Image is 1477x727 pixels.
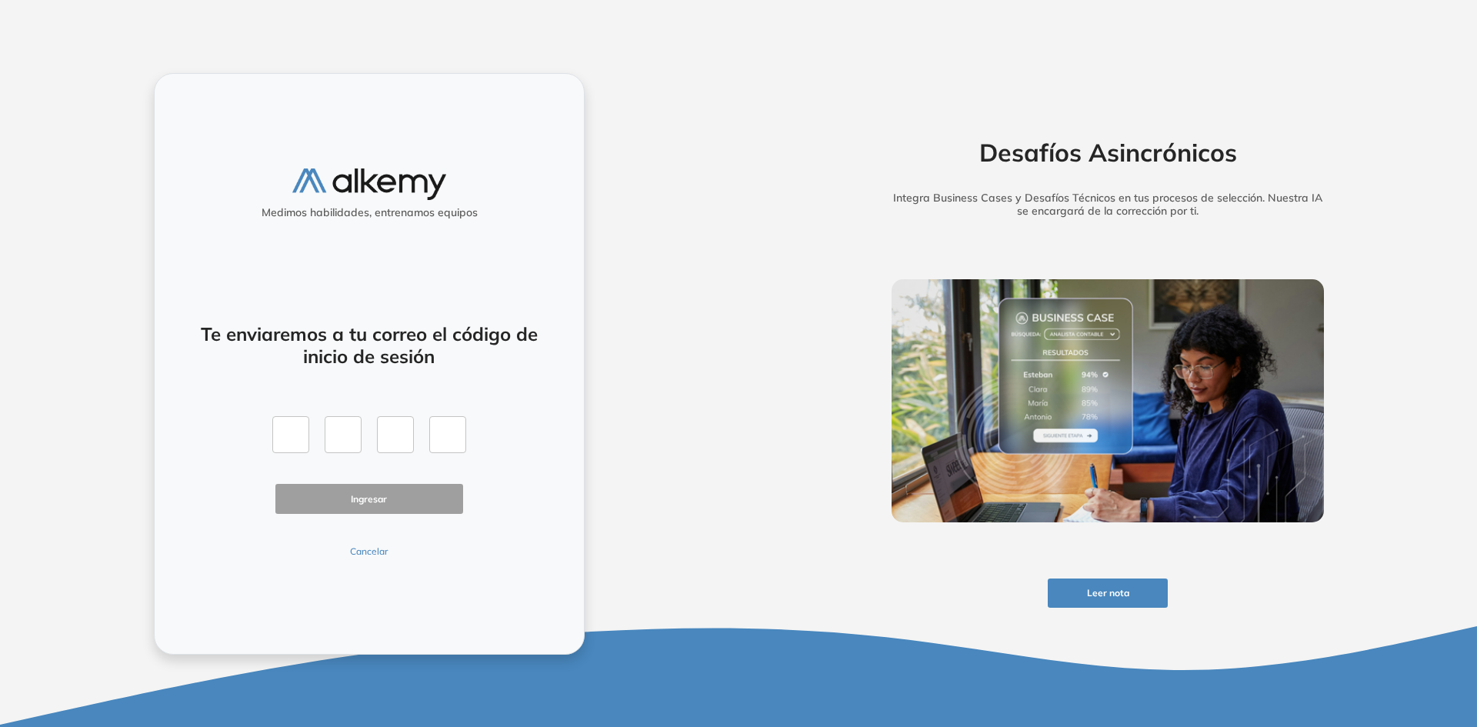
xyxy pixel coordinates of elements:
[161,206,578,219] h5: Medimos habilidades, entrenamos equipos
[868,192,1348,218] h5: Integra Business Cases y Desafíos Técnicos en tus procesos de selección. Nuestra IA se encargará ...
[892,279,1324,522] img: img-more-info
[1200,549,1477,727] iframe: Chat Widget
[1200,549,1477,727] div: Widget de chat
[1048,579,1168,609] button: Leer nota
[868,138,1348,167] h2: Desafíos Asincrónicos
[275,484,463,514] button: Ingresar
[275,545,463,559] button: Cancelar
[195,323,543,368] h4: Te enviaremos a tu correo el código de inicio de sesión
[292,168,446,200] img: logo-alkemy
